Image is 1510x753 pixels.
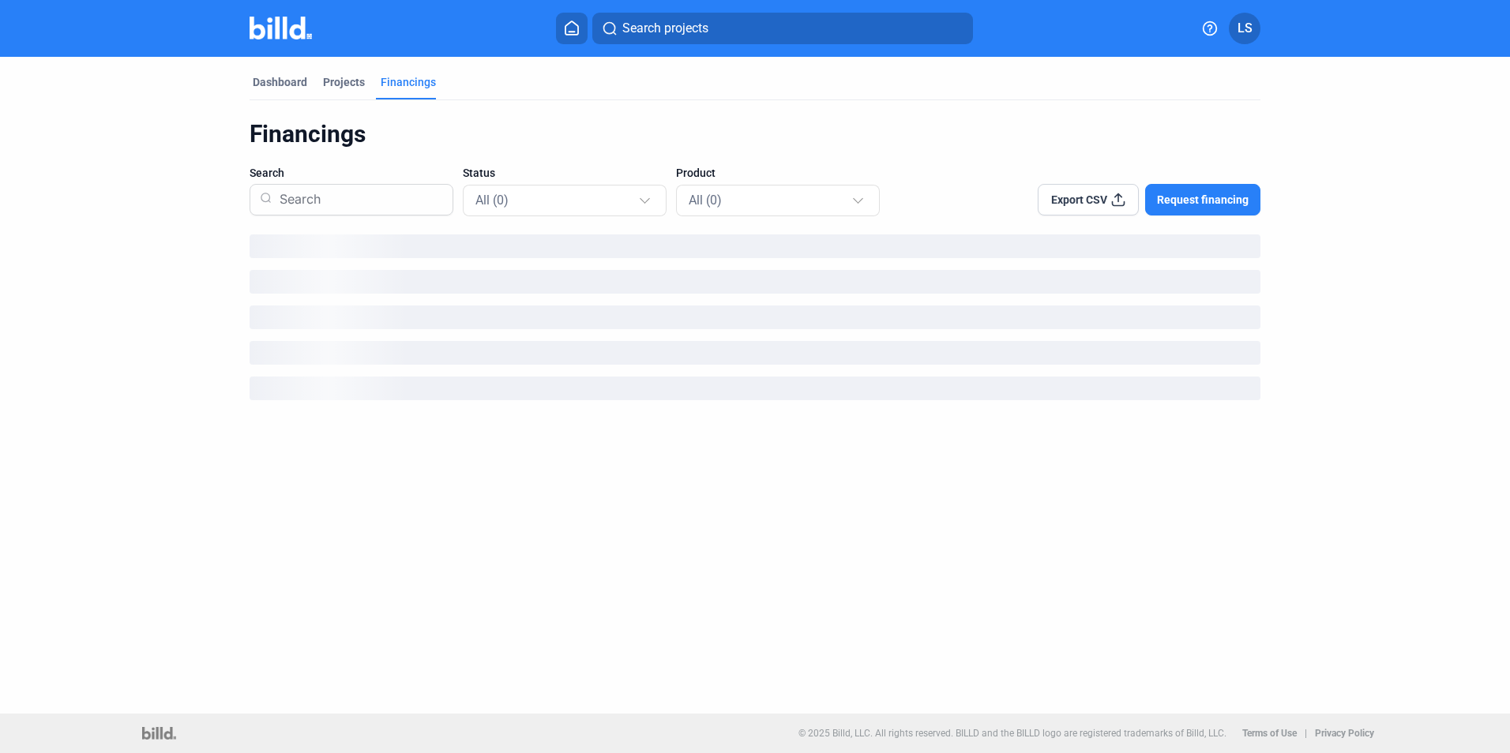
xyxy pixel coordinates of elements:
[250,17,312,39] img: Billd Company Logo
[1305,728,1307,739] p: |
[250,305,1260,329] div: loading
[250,270,1260,294] div: loading
[273,179,443,220] input: Search
[250,165,284,181] span: Search
[1238,19,1253,38] span: LS
[689,193,722,208] span: All (0)
[1145,184,1260,215] button: Request financing
[475,193,509,208] span: All (0)
[622,19,708,38] span: Search projects
[1315,728,1374,739] b: Privacy Policy
[250,119,1260,149] div: Financings
[1229,13,1260,44] button: LS
[463,165,495,181] span: Status
[592,13,973,44] button: Search projects
[676,165,716,181] span: Product
[1038,184,1139,215] button: Export CSV
[798,728,1226,739] p: © 2025 Billd, LLC. All rights reserved. BILLD and the BILLD logo are registered trademarks of Bil...
[250,234,1260,258] div: loading
[323,74,365,90] div: Projects
[1051,192,1107,208] span: Export CSV
[1157,192,1249,208] span: Request financing
[381,74,436,90] div: Financings
[142,727,176,740] img: logo
[250,376,1260,400] div: loading
[253,74,307,90] div: Dashboard
[250,341,1260,365] div: loading
[1242,728,1297,739] b: Terms of Use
